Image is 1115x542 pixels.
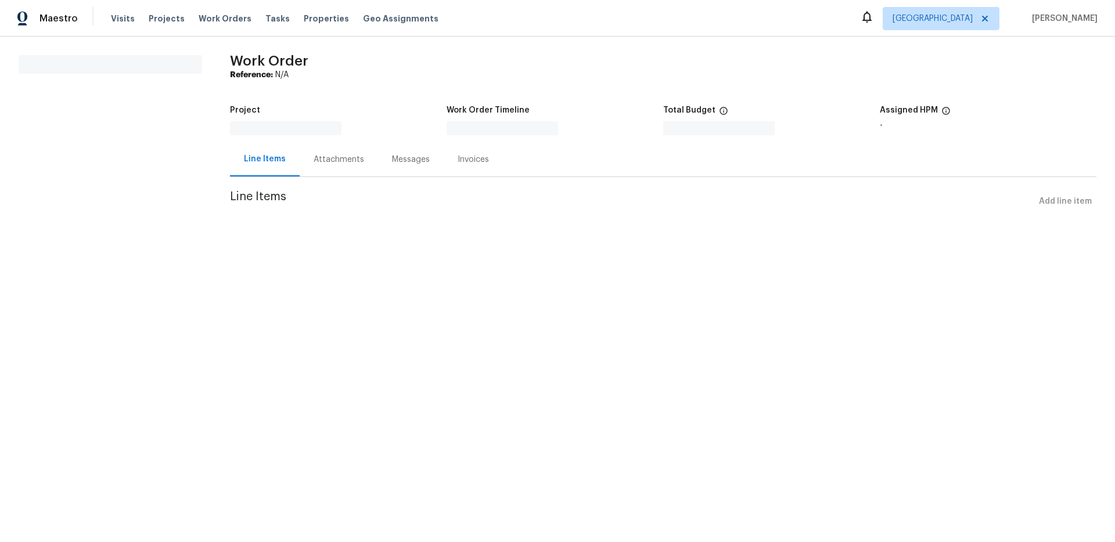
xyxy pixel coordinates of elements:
span: The total cost of line items that have been proposed by Opendoor. This sum includes line items th... [719,106,728,121]
span: Line Items [230,191,1034,212]
h5: Assigned HPM [880,106,938,114]
div: Messages [392,154,430,165]
span: [PERSON_NAME] [1027,13,1098,24]
span: Geo Assignments [363,13,438,24]
span: Visits [111,13,135,24]
span: Work Orders [199,13,251,24]
span: Work Order [230,54,308,68]
span: Projects [149,13,185,24]
span: Tasks [265,15,290,23]
h5: Total Budget [663,106,715,114]
div: - [880,121,1096,129]
div: Line Items [244,153,286,165]
span: The hpm assigned to this work order. [941,106,951,121]
h5: Work Order Timeline [447,106,530,114]
span: Properties [304,13,349,24]
div: Invoices [458,154,489,165]
span: [GEOGRAPHIC_DATA] [893,13,973,24]
div: N/A [230,69,1096,81]
h5: Project [230,106,260,114]
div: Attachments [314,154,364,165]
span: Maestro [39,13,78,24]
b: Reference: [230,71,273,79]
